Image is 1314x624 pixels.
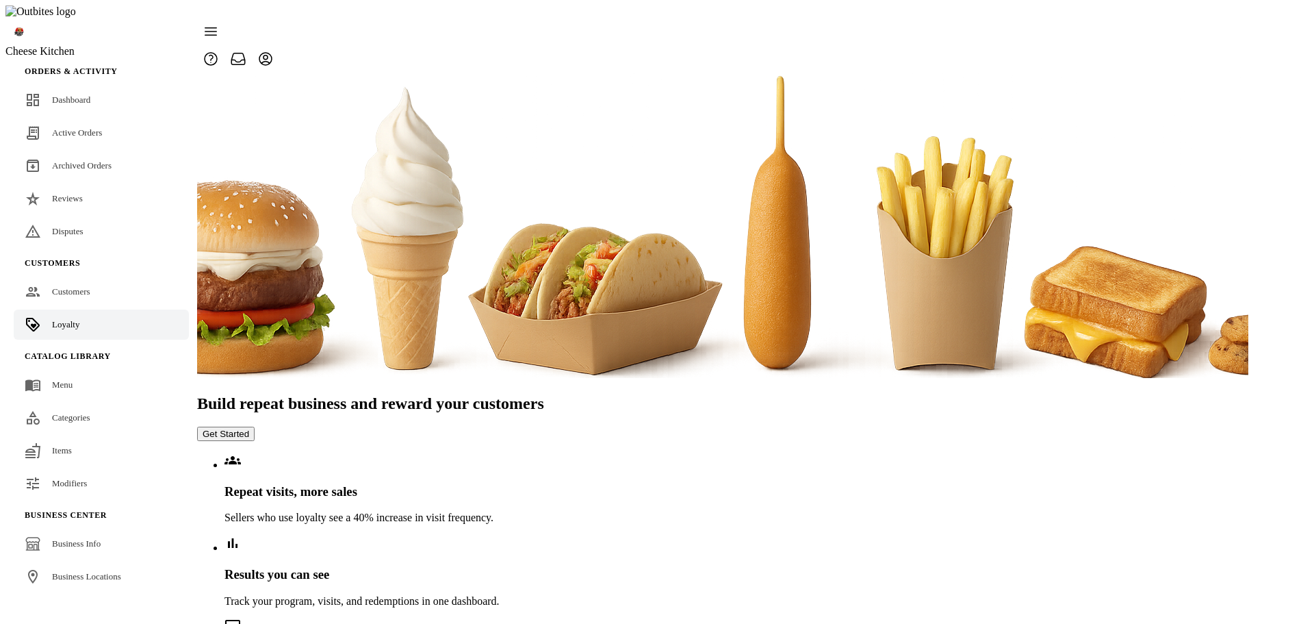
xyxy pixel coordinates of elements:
span: Categories [52,412,90,423]
span: Catalog Library [25,351,111,361]
a: Active Orders [14,118,189,148]
span: Dashboard [52,95,90,105]
span: Menu [52,379,73,390]
a: Loyalty [14,310,189,340]
span: Customers [52,286,90,297]
a: Dashboard [14,85,189,115]
p: Sellers who use loyalty see a 40% increase in visit frequency. [224,512,1248,524]
span: Business Info [52,538,101,549]
div: Cheese Kitchen [5,45,197,58]
a: Items [14,436,189,466]
span: Customers [25,258,80,268]
h1: Build repeat business and reward your customers [197,395,1248,413]
span: Disputes [52,226,83,236]
a: Reviews [14,184,189,214]
span: Reviews [52,193,83,203]
a: Categories [14,403,189,433]
span: Active Orders [52,127,102,138]
h3: Repeat visits, more sales [224,484,1248,499]
span: Business Locations [52,571,121,582]
a: Menu [14,370,189,400]
a: Business Locations [14,562,189,592]
h3: Results you can see [224,567,1248,582]
button: Get Started [197,427,255,441]
p: Track your program, visits, and redemptions in one dashboard. [224,595,1248,608]
span: Loyalty [52,319,79,329]
span: Orders & Activity [25,66,118,76]
img: Outbites logo [5,5,76,18]
a: Customers [14,277,189,307]
span: Modifiers [52,478,87,488]
span: Archived Orders [52,160,112,171]
span: Items [52,445,72,455]
a: Business Info [14,529,189,559]
a: Modifiers [14,469,189,499]
span: Business Center [25,510,107,520]
a: Archived Orders [14,151,189,181]
a: Disputes [14,216,189,247]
